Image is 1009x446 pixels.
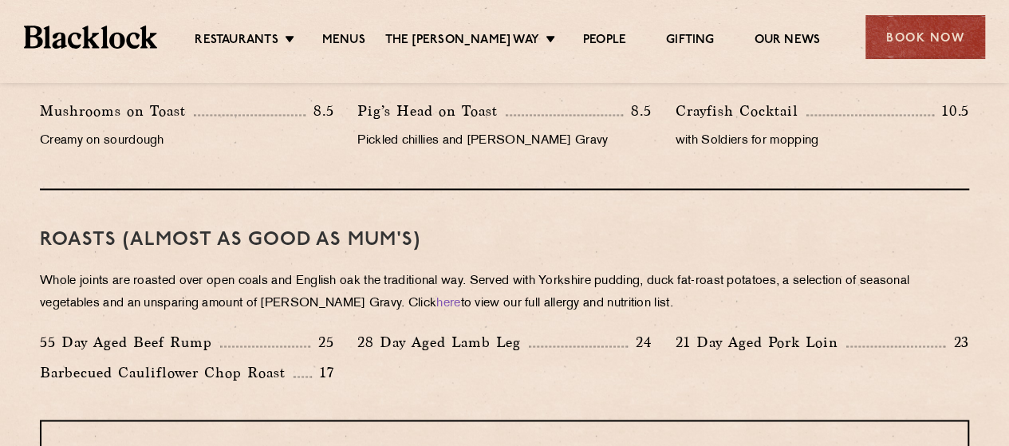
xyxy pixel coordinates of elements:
a: here [436,298,460,310]
a: The [PERSON_NAME] Way [385,33,539,50]
h3: Roasts (Almost as good as Mum's) [40,230,969,251]
p: 55 Day Aged Beef Rump [40,331,220,353]
p: 21 Day Aged Pork Loin [676,331,846,353]
p: 25 [310,332,334,353]
p: 17 [312,362,334,383]
p: Whole joints are roasted over open coals and English oak the traditional way. Served with Yorkshi... [40,270,969,315]
p: Pickled chillies and [PERSON_NAME] Gravy [357,130,651,152]
a: Restaurants [195,33,278,50]
div: Book Now [865,15,985,59]
p: 10.5 [934,101,969,121]
a: Menus [322,33,365,50]
p: with Soldiers for mopping [676,130,969,152]
p: Barbecued Cauliflower Chop Roast [40,361,294,384]
a: People [583,33,626,50]
p: 8.5 [305,101,334,121]
p: 8.5 [623,101,652,121]
p: Crayfish Cocktail [676,100,806,122]
a: Gifting [666,33,714,50]
p: 23 [945,332,969,353]
img: BL_Textured_Logo-footer-cropped.svg [24,26,157,48]
p: 24 [628,332,652,353]
p: Pig’s Head on Toast [357,100,506,122]
p: Mushrooms on Toast [40,100,194,122]
p: 28 Day Aged Lamb Leg [357,331,529,353]
p: Creamy on sourdough [40,130,333,152]
a: Our News [754,33,820,50]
